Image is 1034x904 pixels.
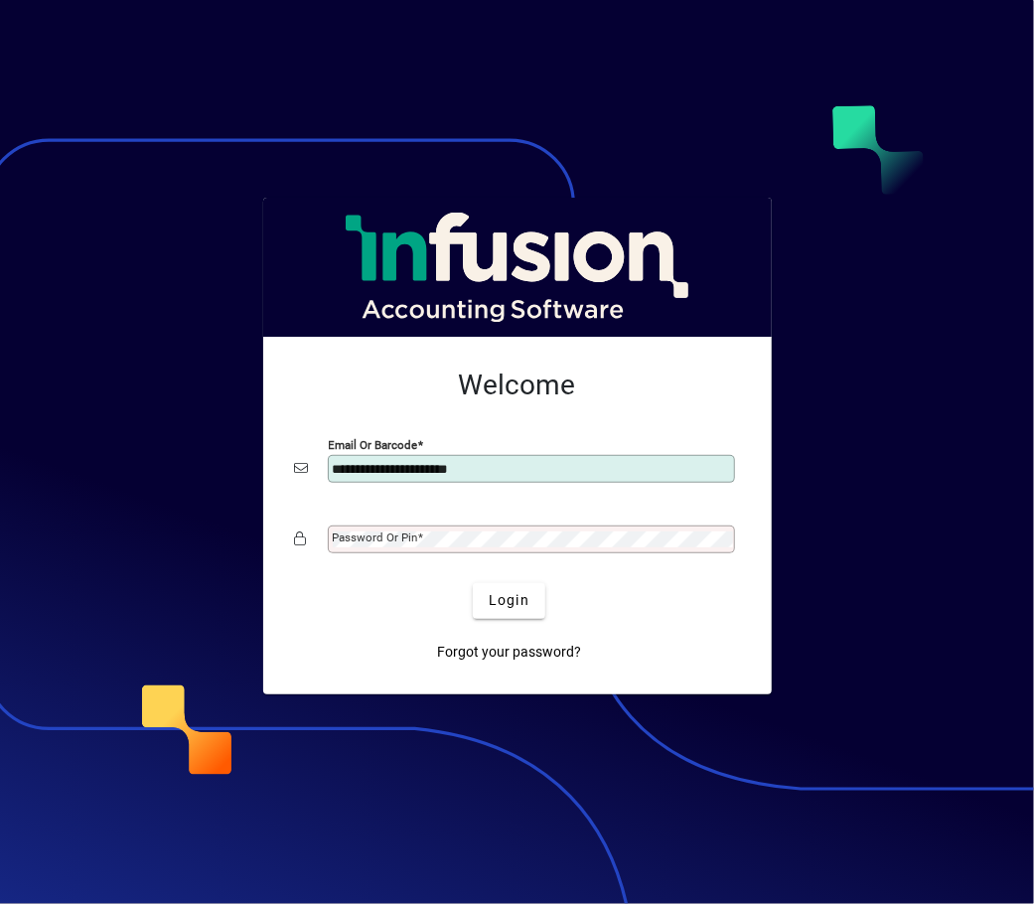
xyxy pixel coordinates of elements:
h2: Welcome [295,369,740,402]
span: Login [489,590,529,611]
a: Forgot your password? [429,635,589,671]
mat-label: Email or Barcode [329,437,418,451]
mat-label: Password or Pin [333,530,418,544]
span: Forgot your password? [437,642,581,663]
button: Login [473,583,545,619]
